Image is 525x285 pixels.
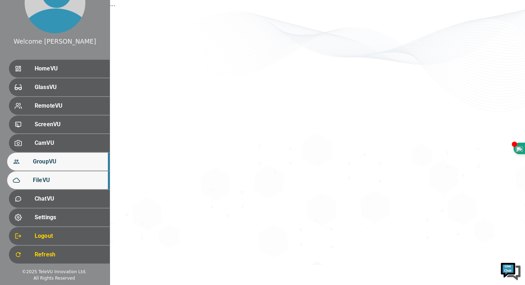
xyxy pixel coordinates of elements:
[9,208,110,226] div: Settings
[9,227,110,245] div: Logout
[7,153,110,171] div: GroupVU
[35,250,104,259] span: Refresh
[9,60,110,78] div: HomeVU
[500,260,521,281] img: Chat Widget
[117,4,134,21] div: Minimize live chat window
[35,213,104,222] span: Settings
[33,157,104,166] span: GroupVU
[7,171,110,189] div: FileVU
[33,176,104,185] span: FileVU
[35,195,104,203] span: ChatVU
[35,120,104,129] span: ScreenVU
[9,246,110,264] div: Refresh
[14,37,96,46] div: Welcome [PERSON_NAME]
[12,33,30,51] img: d_736959983_company_1615157101543_736959983
[35,232,104,240] span: Logout
[9,97,110,115] div: RemoteVU
[9,190,110,208] div: ChatVU
[35,139,104,147] span: CamVU
[35,102,104,110] span: RemoteVU
[41,90,99,162] span: We're online!
[9,116,110,133] div: ScreenVU
[35,64,104,73] span: HomeVU
[9,134,110,152] div: CamVU
[4,195,136,220] textarea: Type your message and hit 'Enter'
[35,83,104,92] span: GlassVU
[37,38,120,47] div: Chat with us now
[9,78,110,96] div: GlassVU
